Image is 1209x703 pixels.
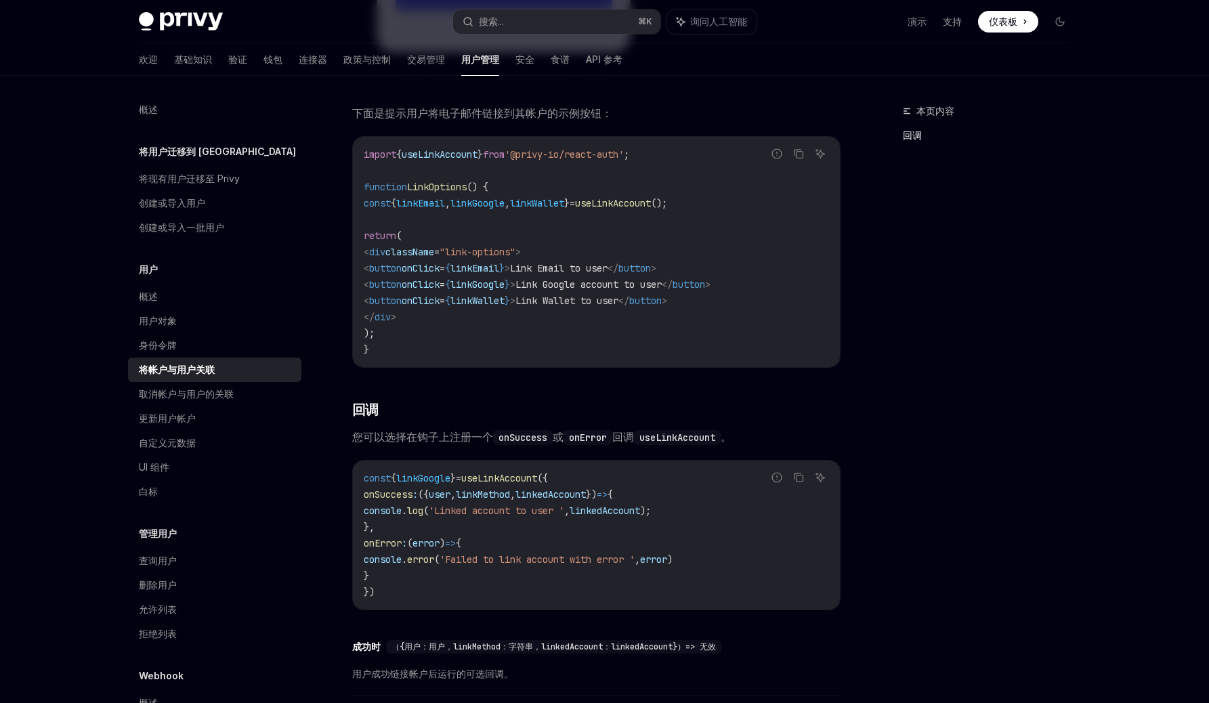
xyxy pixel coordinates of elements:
span: => [445,537,456,549]
a: 白标 [128,480,301,504]
a: 查询用户 [128,549,301,573]
span: } [499,262,505,274]
button: 复制代码块中的内容 [790,145,807,163]
a: 拒绝列表 [128,622,301,646]
span: < [364,278,369,291]
span: = [440,295,445,307]
span: div [369,246,385,258]
span: log [407,505,423,517]
span: return [364,230,396,242]
span: ({ [537,472,548,484]
span: () { [467,181,488,193]
span: linkWallet [450,295,505,307]
span: = [570,197,575,209]
span: { [445,278,450,291]
img: 深色标志 [139,12,223,31]
span: ( [407,537,412,549]
a: 将现有用户迁移至 Privy [128,167,301,191]
span: { [391,197,396,209]
a: API 参考 [586,43,622,76]
span: , [564,505,570,517]
span: ); [640,505,651,517]
span: const [364,197,391,209]
span: "link-options" [440,246,515,258]
span: LinkOptions [407,181,467,193]
font: 政策与控制 [343,54,391,65]
span: linkGoogle [450,197,505,209]
font: K [646,16,652,26]
span: ({ [418,488,429,500]
span: button [369,295,402,307]
span: </ [608,262,618,274]
span: Link Google account to user [515,278,662,291]
span: error [407,553,434,566]
span: = [440,278,445,291]
font: 食谱 [551,54,570,65]
font: ⌘ [638,16,646,26]
span: } [364,570,369,582]
span: className [385,246,434,258]
font: （{用户：用户，linkMethod：字符串，linkedAccount：linkedAccount}）=> 无效 [391,641,716,652]
a: 创建或导入用户 [128,191,301,215]
span: : [402,537,407,549]
button: 复制代码块中的内容 [790,469,807,486]
font: 身份令牌 [139,339,177,351]
span: > [510,295,515,307]
span: = [456,472,461,484]
span: = [440,262,445,274]
span: , [505,197,510,209]
span: , [450,488,456,500]
font: 创建或导入用户 [139,197,205,209]
font: 用户 [139,263,158,275]
span: { [456,537,461,549]
span: console [364,505,402,517]
font: 用户对象 [139,315,177,326]
a: 基础知识 [174,43,212,76]
font: 管理用户 [139,528,177,539]
span: }) [364,586,375,598]
font: 回调 [903,129,922,141]
a: 钱包 [263,43,282,76]
span: { [391,472,396,484]
a: 安全 [515,43,534,76]
font: 取消帐户与用户的关联 [139,388,234,400]
span: user [429,488,450,500]
font: 成功时 [352,641,381,653]
span: } [505,278,510,291]
span: button [369,278,402,291]
span: , [635,553,640,566]
span: => [597,488,608,500]
span: function [364,181,407,193]
span: > [662,295,667,307]
span: } [564,197,570,209]
a: 连接器 [299,43,327,76]
font: 拒绝列表 [139,628,177,639]
span: } [450,472,456,484]
font: 验证 [228,54,247,65]
span: ); [364,327,375,339]
span: error [412,537,440,549]
span: Link Email to user [510,262,608,274]
span: linkWallet [510,197,564,209]
span: const [364,472,391,484]
span: onClick [402,262,440,274]
font: 演示 [908,16,927,27]
span: button [673,278,705,291]
span: < [364,295,369,307]
span: onError [364,537,402,549]
button: 搜索...⌘K [453,9,660,34]
font: 下面是提示用户将电子邮件链接到其帐户的示例按钮： [352,106,612,120]
span: ( [423,505,429,517]
a: 欢迎 [139,43,158,76]
a: 支持 [943,15,962,28]
span: } [364,343,369,356]
span: > [510,278,515,291]
span: onClick [402,295,440,307]
span: > [705,278,710,291]
a: 用户对象 [128,309,301,333]
button: 切换暗模式 [1049,11,1071,33]
font: 回调 [612,430,634,444]
font: 安全 [515,54,534,65]
font: 。 [721,430,731,444]
span: > [505,262,510,274]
